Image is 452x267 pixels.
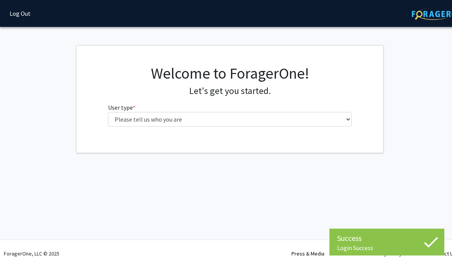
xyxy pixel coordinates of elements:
[337,244,437,252] div: Login Success
[108,103,135,112] label: User type
[292,250,324,257] a: Press & Media
[4,240,59,267] div: ForagerOne, LLC © 2025
[108,64,352,82] h1: Welcome to ForagerOne!
[108,86,352,97] h4: Let's get you started.
[337,232,437,244] div: Success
